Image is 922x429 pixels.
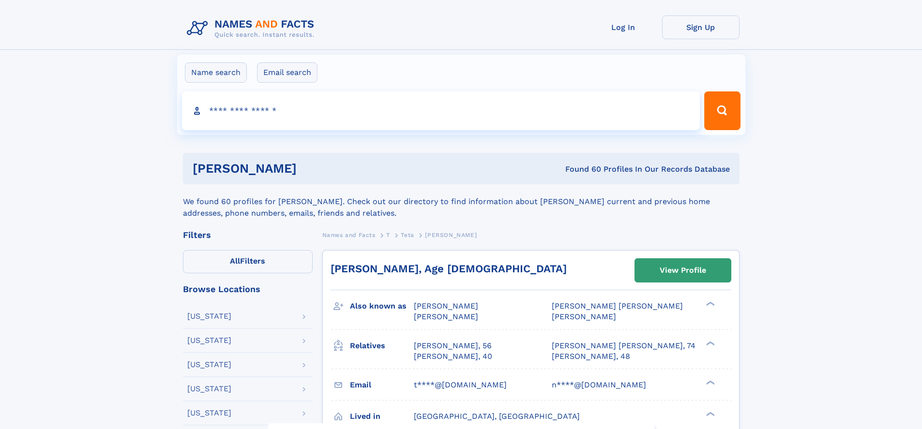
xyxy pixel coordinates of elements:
a: [PERSON_NAME], Age [DEMOGRAPHIC_DATA] [331,263,567,275]
a: T [386,229,390,241]
span: [GEOGRAPHIC_DATA], [GEOGRAPHIC_DATA] [414,412,580,421]
span: All [230,256,240,266]
img: Logo Names and Facts [183,15,322,42]
div: [US_STATE] [187,337,231,344]
span: [PERSON_NAME] [PERSON_NAME] [552,301,683,311]
input: search input [182,91,700,130]
div: View Profile [660,259,706,281]
a: [PERSON_NAME] [PERSON_NAME], 74 [552,340,695,351]
a: [PERSON_NAME], 40 [414,351,492,362]
div: ❯ [704,340,715,346]
span: Teta [401,232,414,238]
label: Filters [183,250,313,273]
h1: [PERSON_NAME] [193,163,431,175]
h3: Also known as [350,298,414,314]
div: [US_STATE] [187,361,231,369]
a: [PERSON_NAME], 56 [414,340,492,351]
a: [PERSON_NAME], 48 [552,351,630,362]
a: Names and Facts [322,229,376,241]
div: Filters [183,231,313,239]
div: [US_STATE] [187,385,231,393]
a: View Profile [635,259,731,282]
h3: Lived in [350,408,414,425]
span: [PERSON_NAME] [552,312,616,321]
label: Name search [185,62,247,83]
label: Email search [257,62,317,83]
div: ❯ [704,411,715,417]
h3: Email [350,377,414,393]
span: [PERSON_NAME] [425,232,477,238]
div: We found 60 profiles for [PERSON_NAME]. Check out our directory to find information about [PERSON... [183,184,740,219]
a: Sign Up [662,15,740,39]
div: ❯ [704,301,715,307]
button: Search Button [704,91,740,130]
div: ❯ [704,379,715,385]
div: Browse Locations [183,285,313,294]
div: Found 60 Profiles In Our Records Database [431,164,730,175]
span: [PERSON_NAME] [414,312,478,321]
a: Teta [401,229,414,241]
div: [US_STATE] [187,409,231,417]
div: [US_STATE] [187,312,231,320]
span: T [386,232,390,238]
span: [PERSON_NAME] [414,301,478,311]
a: Log In [585,15,662,39]
h3: Relatives [350,338,414,354]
